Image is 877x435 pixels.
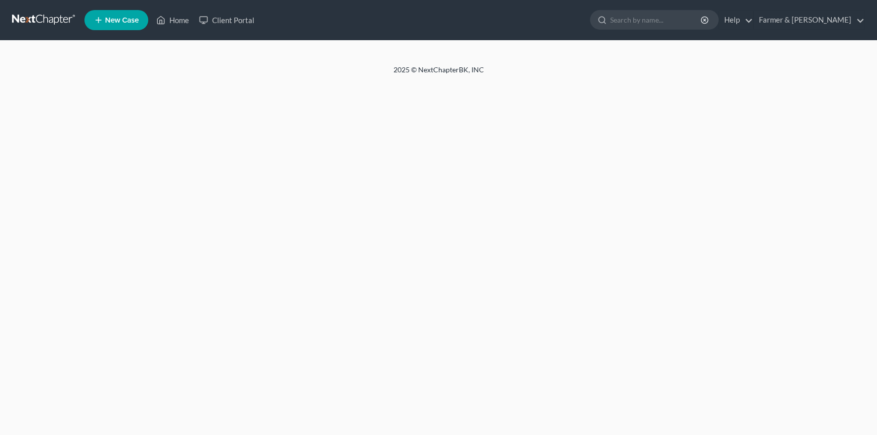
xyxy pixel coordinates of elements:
a: Help [719,11,753,29]
div: 2025 © NextChapterBK, INC [152,65,725,83]
a: Farmer & [PERSON_NAME] [754,11,864,29]
a: Client Portal [194,11,259,29]
a: Home [151,11,194,29]
input: Search by name... [610,11,702,29]
span: New Case [105,17,139,24]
